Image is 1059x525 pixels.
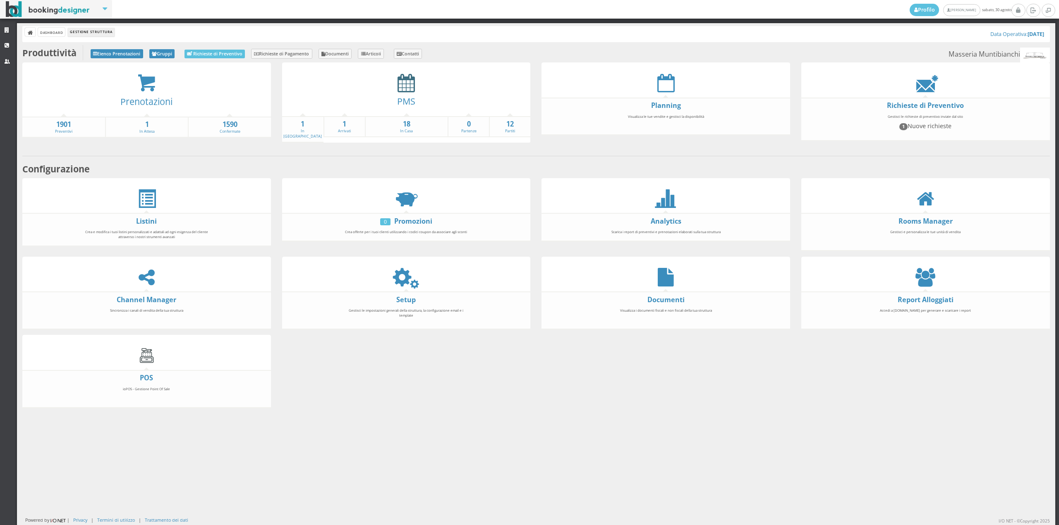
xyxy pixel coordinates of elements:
strong: 1590 [189,120,271,129]
a: Planning [651,101,681,110]
a: Documenti [647,295,685,304]
b: Produttività [22,47,77,59]
a: Termini di utilizzo [97,517,135,523]
span: 1 [899,123,908,130]
img: ionet_small_logo.png [49,517,67,524]
div: Gestisci le impostazioni generali della struttura, la configurazione email e i template [339,304,473,326]
strong: 0 [448,119,489,129]
strong: 1 [324,119,365,129]
strong: 12 [490,119,530,129]
a: Setup [396,295,416,304]
a: Privacy [73,517,87,523]
span: sabato, 30 agosto [910,4,1011,16]
a: Contatti [394,49,422,59]
div: Sincronizza i canali di vendita della tua struttura [79,304,213,326]
div: Gestisci le richieste di preventivo inviate dal sito [858,110,992,138]
a: [PERSON_NAME] [943,4,980,16]
strong: 18 [366,119,448,129]
img: 56db488bc92111ef969d06d5a9c234c7.png [1020,48,1049,62]
img: cash-register.gif [137,346,156,365]
div: Scarica i report di preventivi e prenotazioni elaborati sulla tua struttura [599,226,733,238]
div: Accedi a [DOMAIN_NAME] per generare e scaricare i report [858,304,992,326]
a: 1In Attesa [106,120,188,134]
a: Elenco Prenotazioni [91,49,143,58]
div: 0 [380,218,391,225]
a: POS [140,373,153,382]
a: 1901Preventivi [22,120,105,134]
a: Data Operativa:[DATE] [990,31,1044,38]
a: 12Partiti [490,119,530,134]
small: Masseria Muntibianchi [949,48,1049,62]
a: 1In [GEOGRAPHIC_DATA] [282,119,323,139]
div: Crea e modifica i tuoi listini personalizzati e adattali ad ogni esigenza del cliente attraverso ... [79,226,213,243]
img: BookingDesigner.com [6,1,90,17]
strong: 1 [106,120,188,129]
div: Visualizza i documenti fiscali e non fiscali della tua struttura [599,304,733,326]
a: 0Partenze [448,119,489,134]
div: Crea offerte per i tuoi clienti utilizzando i codici coupon da associare agli sconti [339,226,473,238]
li: Gestione Struttura [68,28,114,37]
a: 1Arrivati [324,119,365,134]
div: Gestisci e personalizza le tue unità di vendita [858,226,992,248]
a: Report Alloggiati [898,295,954,304]
div: ioPOS - Gestione Point Of Sale [79,383,213,405]
a: Analytics [651,217,681,226]
h4: Nuove richieste [862,122,989,130]
a: Documenti [319,49,352,59]
a: Richieste di Preventivo [184,50,245,58]
b: [DATE] [1028,31,1044,38]
a: Dashboard [38,28,65,36]
b: Configurazione [22,163,90,175]
div: Powered by | [25,517,69,524]
a: Promozioni [394,217,432,226]
div: | [139,517,141,523]
a: Channel Manager [117,295,176,304]
div: Visualizza le tue vendite e gestisci la disponibilità [599,110,733,132]
a: Richieste di Pagamento [251,49,312,59]
strong: 1 [282,119,323,129]
a: 1590Confermate [189,120,271,134]
a: Listini [136,217,157,226]
a: Rooms Manager [898,217,953,226]
a: 18In Casa [366,119,448,134]
a: Gruppi [149,49,175,58]
a: Trattamento dei dati [145,517,188,523]
a: Richieste di Preventivo [887,101,964,110]
a: Prenotazioni [120,95,173,107]
div: | [91,517,93,523]
strong: 1901 [22,120,105,129]
a: Profilo [910,4,939,16]
a: PMS [397,95,415,107]
a: Articoli [358,49,384,59]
